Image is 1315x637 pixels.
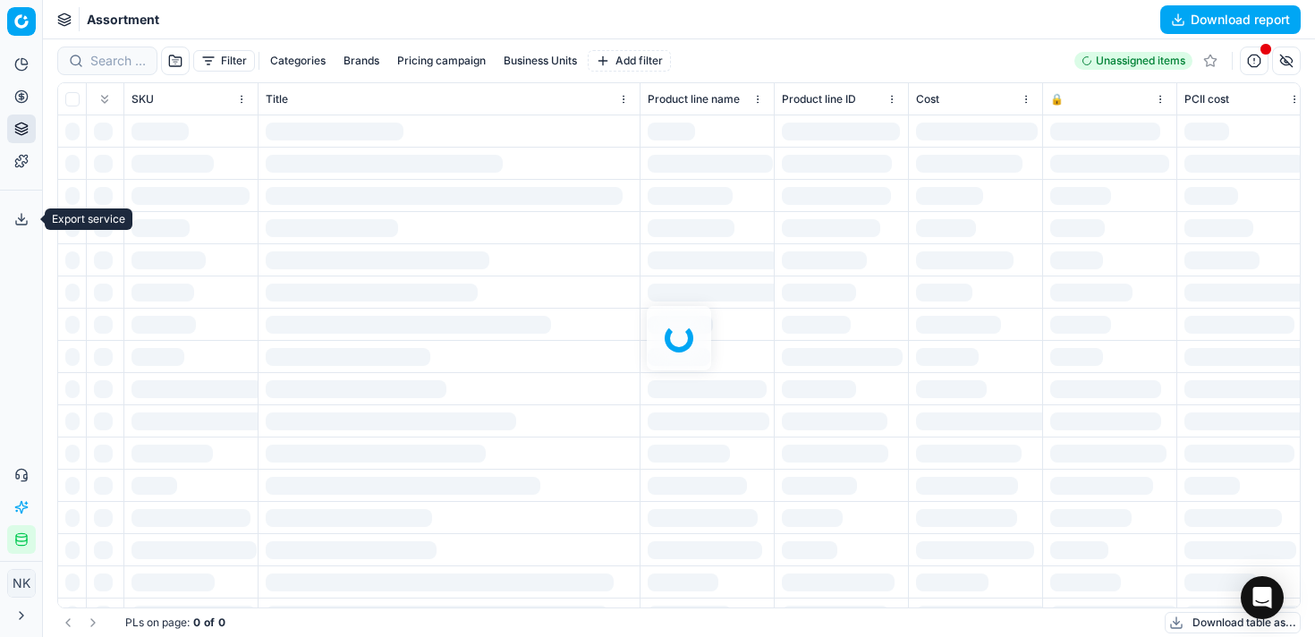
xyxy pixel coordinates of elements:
[1160,5,1301,34] button: Download report
[87,11,159,29] span: Assortment
[1241,576,1284,619] div: Open Intercom Messenger
[7,569,36,598] button: NK
[45,208,132,230] div: Export service
[8,570,35,597] span: NK
[87,11,159,29] nav: breadcrumb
